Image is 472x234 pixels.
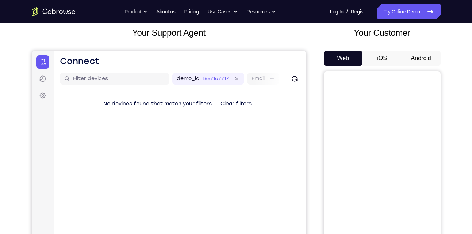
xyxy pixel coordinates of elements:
[208,4,238,19] button: Use Cases
[184,4,199,19] a: Pricing
[402,51,441,66] button: Android
[183,46,226,60] button: Clear filters
[362,51,402,66] button: iOS
[324,26,441,39] h2: Your Customer
[32,7,76,16] a: Go to the home page
[246,4,276,19] button: Resources
[156,4,175,19] a: About us
[126,219,170,234] button: 6-digit code
[377,4,440,19] a: Try Online Demo
[346,7,348,16] span: /
[324,51,363,66] button: Web
[72,50,181,56] span: No devices found that match your filters.
[124,4,147,19] button: Product
[351,4,369,19] a: Register
[330,4,344,19] a: Log In
[32,26,306,39] h2: Your Support Agent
